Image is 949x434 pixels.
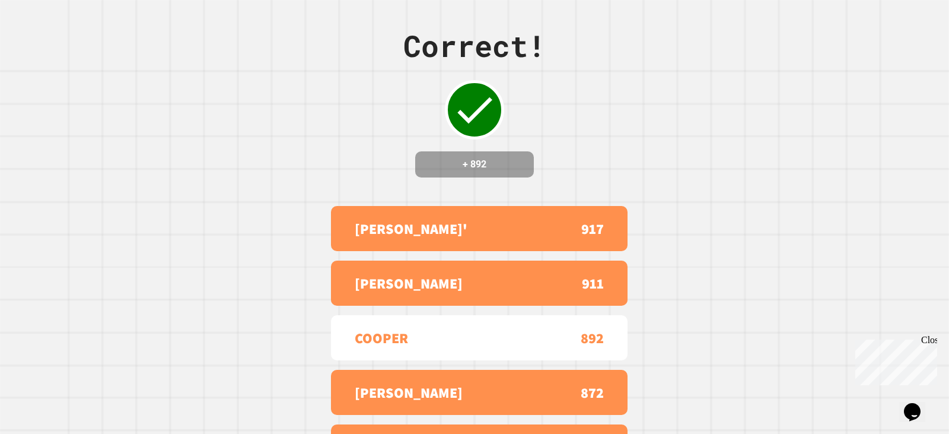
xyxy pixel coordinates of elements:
[355,382,463,403] p: [PERSON_NAME]
[851,335,937,385] iframe: chat widget
[582,273,604,294] p: 911
[581,218,604,239] p: 917
[5,5,82,75] div: Chat with us now!Close
[581,382,604,403] p: 872
[899,387,937,422] iframe: chat widget
[355,218,467,239] p: [PERSON_NAME]'
[581,327,604,349] p: 892
[403,24,546,68] div: Correct!
[355,327,408,349] p: COOPER
[427,157,522,172] h4: + 892
[355,273,463,294] p: [PERSON_NAME]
